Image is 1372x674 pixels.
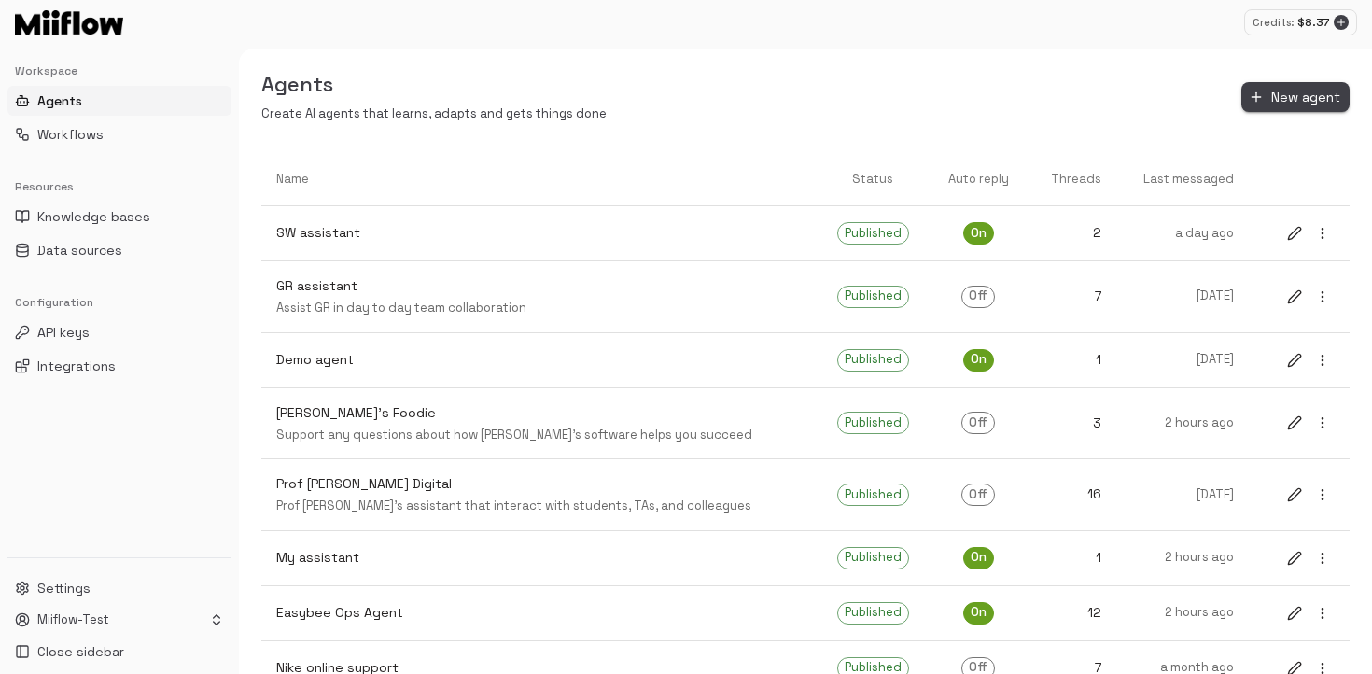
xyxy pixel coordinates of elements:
[838,549,908,567] span: Published
[1282,546,1307,570] button: edit
[929,207,1029,260] a: On
[1029,208,1116,258] a: 2
[1334,15,1349,30] button: Add credits
[276,350,802,370] p: Demo agent
[1297,14,1330,31] p: $ 8.37
[838,414,908,432] span: Published
[817,334,929,386] a: Published
[838,288,908,305] span: Published
[37,241,122,260] span: Data sources
[1267,333,1350,387] a: editmore
[1310,483,1335,507] button: more
[1029,335,1116,385] a: 1
[1043,414,1101,433] p: 3
[7,235,231,265] button: Data sources
[261,153,817,206] th: Name
[1267,468,1350,522] a: editmore
[1131,549,1234,567] p: 2 hours ago
[838,486,908,504] span: Published
[1131,414,1234,432] p: 2 hours ago
[962,414,994,432] span: Off
[1267,396,1350,450] a: editmore
[817,532,929,584] a: Published
[964,351,993,369] span: On
[276,498,802,515] p: Prof [PERSON_NAME]'s assistant that interact with students, TAs, and colleagues
[37,642,124,661] span: Close sidebar
[261,388,817,459] a: [PERSON_NAME]'s FoodieSupport any questions about how [PERSON_NAME]'s software helps you succeed
[1241,82,1350,113] button: New agent
[962,288,994,305] span: Off
[276,300,802,317] p: Assist GR in day to day team collaboration
[261,105,607,123] p: Create AI agents that learns, adapts and gets things done
[37,579,91,597] span: Settings
[276,603,802,623] p: Easybee Ops Agent
[7,317,231,347] button: API keys
[1282,483,1307,507] button: edit
[964,549,993,567] span: On
[1310,221,1335,246] button: more
[1116,210,1249,258] a: a day ago
[817,587,929,639] a: Published
[817,469,929,521] a: Published
[276,474,802,494] p: Prof [PERSON_NAME] Digital
[261,261,817,332] a: GR assistantAssist GR in day to day team collaboration
[261,459,817,530] a: Prof [PERSON_NAME] DigitalProf [PERSON_NAME]'s assistant that interact with students, TAs, and co...
[1282,348,1307,372] button: edit
[1029,533,1116,583] a: 1
[276,223,802,243] p: SW assistant
[37,611,109,629] p: Miiflow-Test
[1029,588,1116,638] a: 12
[929,334,1029,386] a: On
[1029,272,1116,321] a: 7
[1310,601,1335,625] button: more
[1267,586,1350,640] a: editmore
[1282,601,1307,625] button: edit
[37,125,104,144] span: Workflows
[1131,288,1234,305] p: [DATE]
[276,427,802,444] p: Support any questions about how [PERSON_NAME]'s software helps you succeed
[964,604,993,622] span: On
[1029,399,1116,448] a: 3
[1310,546,1335,570] button: more
[261,588,817,638] a: Easybee Ops Agent
[1131,351,1234,369] p: [DATE]
[817,397,929,449] a: Published
[1267,270,1350,324] a: editmore
[261,71,607,98] h5: Agents
[1267,531,1350,585] a: editmore
[964,225,993,243] span: On
[1029,470,1116,519] a: 16
[817,207,929,260] a: Published
[838,225,908,243] span: Published
[838,604,908,622] span: Published
[1131,486,1234,504] p: [DATE]
[1116,589,1249,637] a: 2 hours ago
[1131,604,1234,622] p: 2 hours ago
[1116,534,1249,582] a: 2 hours ago
[37,91,82,110] span: Agents
[231,49,246,674] button: Toggle Sidebar
[929,397,1029,449] a: Off
[15,10,123,35] img: Logo
[929,153,1029,206] th: Auto reply
[962,486,994,504] span: Off
[261,208,817,258] a: SW assistant
[1043,350,1101,370] p: 1
[929,469,1029,521] a: Off
[1116,471,1249,519] a: [DATE]
[929,271,1029,323] a: Off
[838,351,908,369] span: Published
[7,351,231,381] button: Integrations
[7,637,231,667] button: Close sidebar
[1029,153,1116,206] th: Threads
[37,323,90,342] span: API keys
[276,548,802,568] p: My assistant
[1310,285,1335,309] button: more
[929,587,1029,639] a: On
[1253,15,1294,31] p: Credits:
[7,119,231,149] button: Workflows
[261,335,817,385] a: Demo agent
[1116,400,1249,447] a: 2 hours ago
[1116,273,1249,320] a: [DATE]
[1043,223,1101,243] p: 2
